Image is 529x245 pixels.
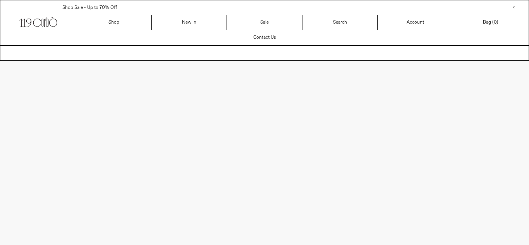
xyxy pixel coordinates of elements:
[227,15,302,30] a: Sale
[494,19,496,26] span: 0
[302,15,378,30] a: Search
[253,31,276,44] h1: Contact Us
[453,15,529,30] a: Bag ()
[378,15,453,30] a: Account
[152,15,227,30] a: New In
[494,19,498,26] span: )
[76,15,152,30] a: Shop
[62,5,117,11] a: Shop Sale - Up to 70% Off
